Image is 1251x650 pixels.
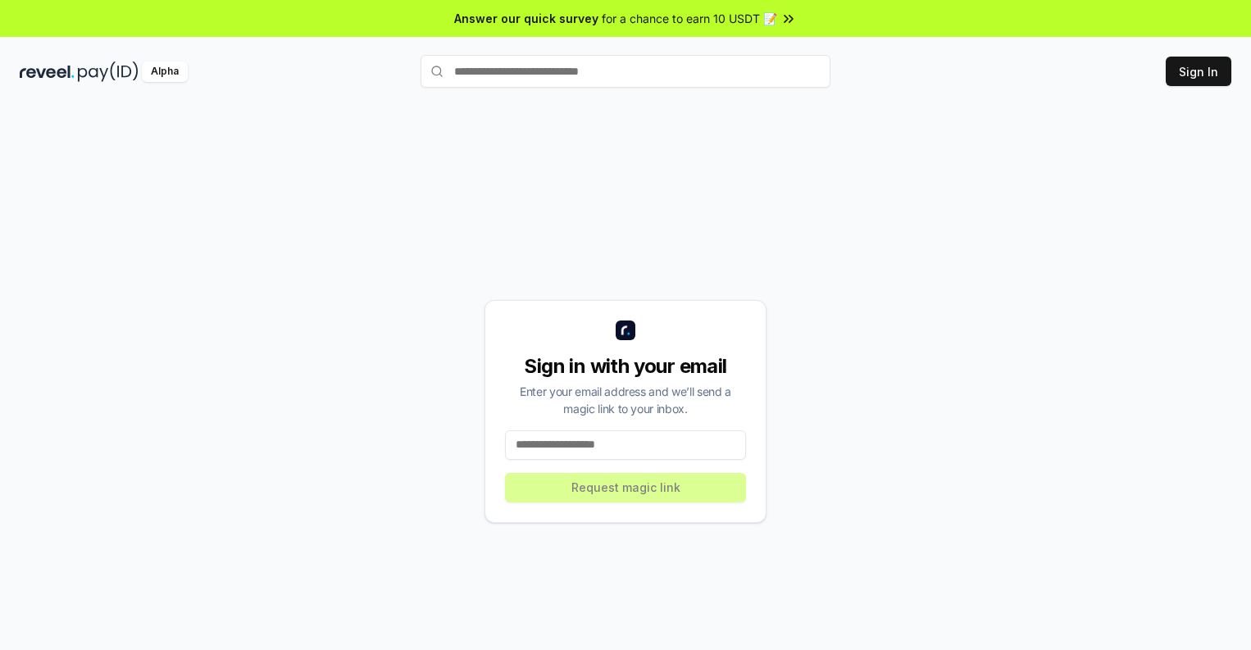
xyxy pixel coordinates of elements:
[505,353,746,380] div: Sign in with your email
[602,10,777,27] span: for a chance to earn 10 USDT 📝
[20,61,75,82] img: reveel_dark
[505,383,746,417] div: Enter your email address and we’ll send a magic link to your inbox.
[78,61,139,82] img: pay_id
[454,10,598,27] span: Answer our quick survey
[1166,57,1231,86] button: Sign In
[616,320,635,340] img: logo_small
[142,61,188,82] div: Alpha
